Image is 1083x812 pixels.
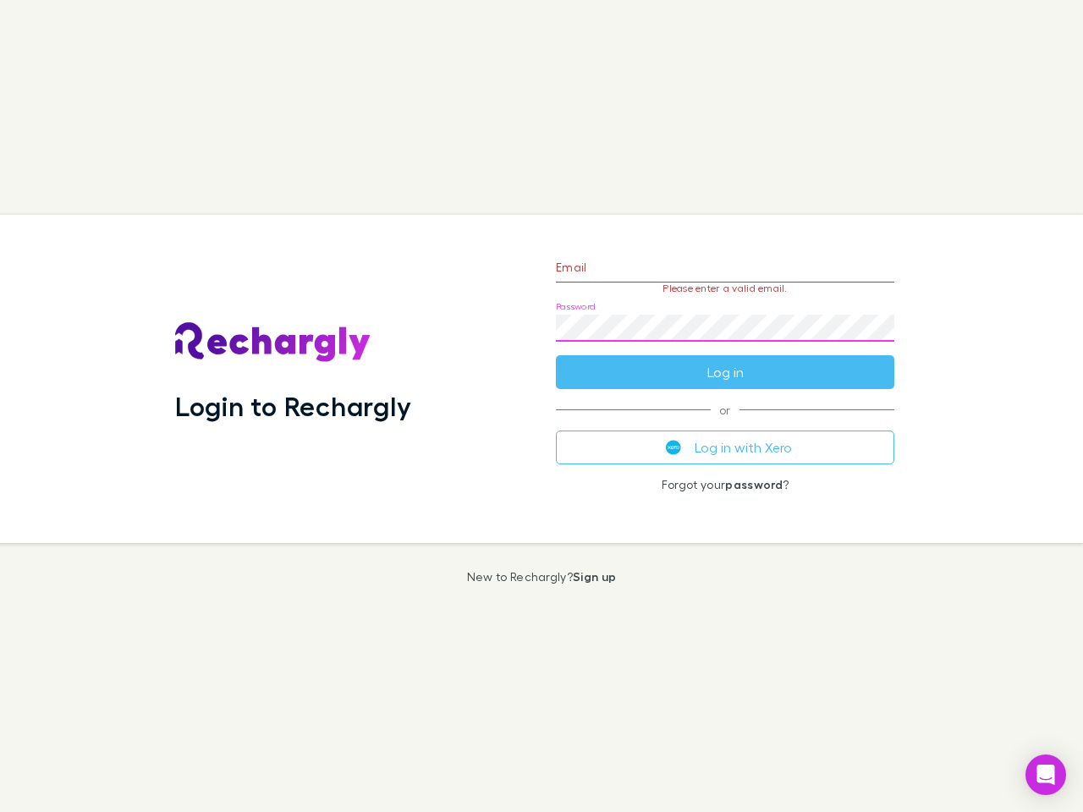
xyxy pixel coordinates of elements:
[556,300,596,313] label: Password
[573,569,616,584] a: Sign up
[467,570,617,584] p: New to Rechargly?
[556,355,894,389] button: Log in
[556,283,894,294] p: Please enter a valid email.
[725,477,783,491] a: password
[556,431,894,464] button: Log in with Xero
[175,322,371,363] img: Rechargly's Logo
[175,390,411,422] h1: Login to Rechargly
[1025,754,1066,795] div: Open Intercom Messenger
[666,440,681,455] img: Xero's logo
[556,478,894,491] p: Forgot your ?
